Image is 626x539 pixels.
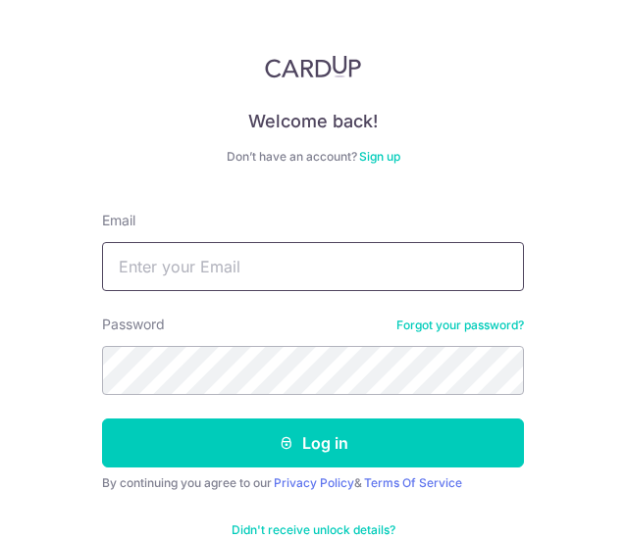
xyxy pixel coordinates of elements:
div: By continuing you agree to our & [102,475,524,491]
label: Email [102,211,135,230]
a: Forgot your password? [396,318,524,333]
img: CardUp Logo [265,55,361,78]
label: Password [102,315,165,334]
input: Enter your Email [102,242,524,291]
a: Didn't receive unlock details? [232,522,395,538]
button: Log in [102,418,524,467]
div: Don’t have an account? [102,149,524,165]
a: Terms Of Service [364,475,462,490]
a: Privacy Policy [274,475,354,490]
h4: Welcome back! [102,110,524,133]
a: Sign up [359,149,400,164]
